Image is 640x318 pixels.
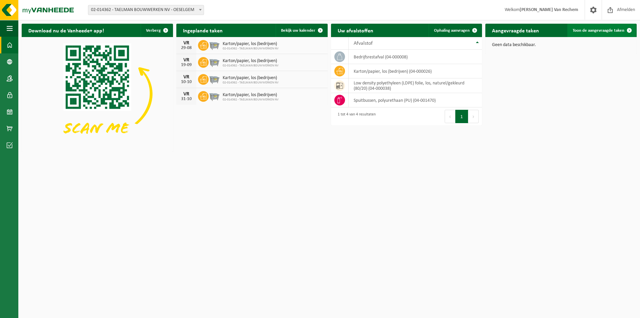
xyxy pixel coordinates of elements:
[331,24,380,37] h2: Uw afvalstoffen
[223,92,279,98] span: Karton/papier, los (bedrijven)
[349,50,482,64] td: bedrijfsrestafval (04-000008)
[354,41,373,46] span: Afvalstof
[180,97,193,101] div: 31-10
[485,24,546,37] h2: Aangevraagde taken
[455,110,468,123] button: 1
[349,93,482,107] td: spuitbussen, polyurethaan (PU) (04-001470)
[334,109,376,124] div: 1 tot 4 van 4 resultaten
[223,47,279,51] span: 02-014362 - TAELMAN BOUWWERKEN NV
[176,24,229,37] h2: Ingeplande taken
[180,74,193,80] div: VR
[223,64,279,68] span: 02-014362 - TAELMAN BOUWWERKEN NV
[573,28,624,33] span: Toon de aangevraagde taken
[434,28,470,33] span: Ophaling aanvragen
[445,110,455,123] button: Previous
[223,75,279,81] span: Karton/papier, los (bedrijven)
[22,24,111,37] h2: Download nu de Vanheede+ app!
[180,80,193,84] div: 10-10
[209,90,220,101] img: WB-2500-GAL-GY-01
[567,24,636,37] a: Toon de aangevraagde taken
[209,73,220,84] img: WB-2500-GAL-GY-01
[22,37,173,150] img: Download de VHEPlus App
[180,63,193,67] div: 19-09
[223,58,279,64] span: Karton/papier, los (bedrijven)
[180,57,193,63] div: VR
[223,98,279,102] span: 02-014362 - TAELMAN BOUWWERKEN NV
[209,56,220,67] img: WB-2500-GAL-GY-01
[180,40,193,46] div: VR
[223,81,279,85] span: 02-014362 - TAELMAN BOUWWERKEN NV
[223,41,279,47] span: Karton/papier, los (bedrijven)
[146,28,161,33] span: Verberg
[492,43,630,47] p: Geen data beschikbaar.
[281,28,315,33] span: Bekijk uw kalender
[349,78,482,93] td: low density polyethyleen (LDPE) folie, los, naturel/gekleurd (80/20) (04-000038)
[276,24,327,37] a: Bekijk uw kalender
[180,91,193,97] div: VR
[429,24,481,37] a: Ophaling aanvragen
[349,64,482,78] td: karton/papier, los (bedrijven) (04-000026)
[520,7,578,12] strong: [PERSON_NAME] Van Rechem
[209,39,220,50] img: WB-2500-GAL-GY-01
[468,110,479,123] button: Next
[88,5,204,15] span: 02-014362 - TAELMAN BOUWWERKEN NV - OESELGEM
[180,46,193,50] div: 29-08
[141,24,172,37] button: Verberg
